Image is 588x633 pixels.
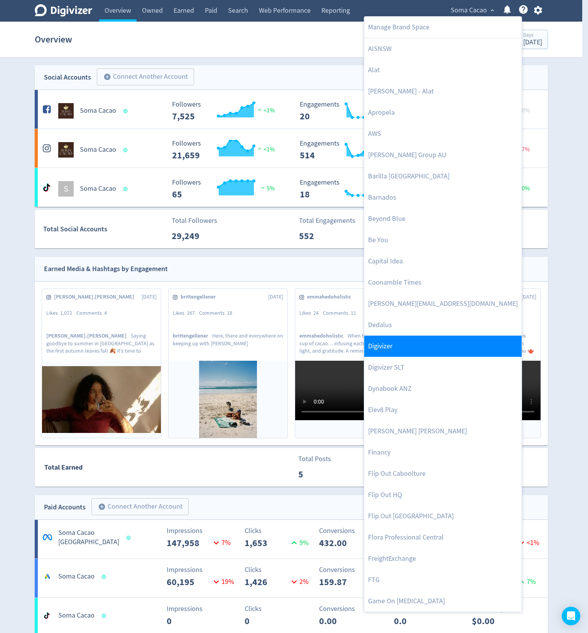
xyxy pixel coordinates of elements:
a: Manage Brand Space [364,17,522,38]
a: [PERSON_NAME][EMAIL_ADDRESS][DOMAIN_NAME] [364,293,522,314]
a: Dynabook ANZ [364,378,522,399]
a: FTG [364,569,522,591]
a: Barnados [364,187,522,208]
a: AWS [364,123,522,144]
a: Flip Out Caboolture [364,463,522,484]
a: Alat [364,59,522,81]
a: Beyond Blue [364,208,522,229]
a: [PERSON_NAME] Group AU [364,144,522,166]
a: Be You [364,229,522,251]
a: Digivizer SLT [364,357,522,378]
a: Barilla [GEOGRAPHIC_DATA] [364,166,522,187]
a: [PERSON_NAME] [PERSON_NAME] [364,421,522,442]
a: [PERSON_NAME] - Alat [364,81,522,102]
a: Game On [MEDICAL_DATA] [364,591,522,612]
a: Flip Out [GEOGRAPHIC_DATA] [364,506,522,527]
div: Open Intercom Messenger [562,607,580,625]
a: Elev8 Play [364,399,522,421]
a: Flora Professional Central [364,527,522,548]
a: Financy [364,442,522,463]
a: Capital Idea [364,251,522,272]
a: AISNSW [364,38,522,59]
a: Flip Out HQ [364,484,522,506]
a: Apropela [364,102,522,123]
a: Dedalus [364,314,522,336]
a: Coonamble Times [364,272,522,293]
a: Digivizer [364,336,522,357]
a: FreightExchange [364,548,522,569]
